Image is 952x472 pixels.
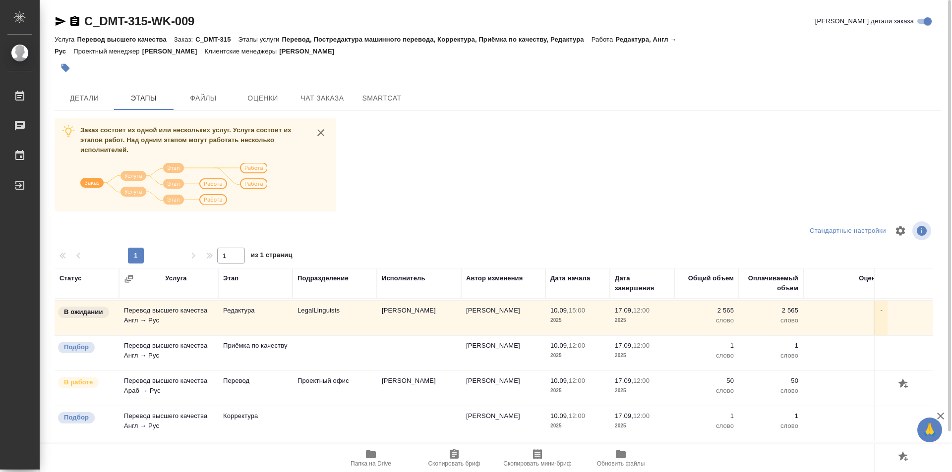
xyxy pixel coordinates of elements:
[77,36,174,43] p: Перевод высшего качества
[351,460,391,467] span: Папка на Drive
[679,306,734,315] p: 2 565
[428,460,480,467] span: Скопировать бриф
[293,371,377,406] td: Проектный офис
[615,342,633,349] p: 17.09,
[744,341,798,351] p: 1
[119,336,218,370] td: Перевод высшего качества Англ → Рус
[55,36,77,43] p: Услуга
[807,223,889,239] div: split button
[119,301,218,335] td: Перевод высшего качества Англ → Рус
[679,411,734,421] p: 1
[592,36,616,43] p: Работа
[69,15,81,27] button: Скопировать ссылку
[633,412,650,420] p: 12:00
[377,371,461,406] td: [PERSON_NAME]
[550,351,605,361] p: 2025
[496,444,579,472] button: Скопировать мини-бриф
[503,460,571,467] span: Скопировать мини-бриф
[329,444,413,472] button: Папка на Drive
[550,342,569,349] p: 10.09,
[223,411,288,421] p: Корректура
[64,342,89,352] p: Подбор
[912,221,933,240] span: Посмотреть информацию
[461,406,545,441] td: [PERSON_NAME]
[205,48,280,55] p: Клиентские менеджеры
[142,48,205,55] p: [PERSON_NAME]
[550,386,605,396] p: 2025
[119,371,218,406] td: Перевод высшего качества Араб → Рус
[679,341,734,351] p: 1
[615,307,633,314] p: 17.09,
[615,377,633,384] p: 17.09,
[744,411,798,421] p: 1
[239,92,287,105] span: Оценки
[921,420,938,440] span: 🙏
[579,444,662,472] button: Обновить файлы
[633,342,650,349] p: 12:00
[688,273,734,283] div: Общий объем
[744,306,798,315] p: 2 565
[60,92,108,105] span: Детали
[223,341,288,351] p: Приёмка по качеству
[223,273,238,283] div: Этап
[615,315,669,325] p: 2025
[569,307,585,314] p: 15:00
[64,413,89,422] p: Подбор
[55,57,76,79] button: Добавить тэг
[461,336,545,370] td: [PERSON_NAME]
[223,306,288,315] p: Редактура
[124,274,134,284] button: Сгруппировать
[80,126,291,154] span: Заказ состоит из одной или нескольких услуг. Услуга состоит из этапов работ. Над одним этапом мог...
[917,418,942,442] button: 🙏
[550,307,569,314] p: 10.09,
[195,36,238,43] p: C_DMT-315
[461,371,545,406] td: [PERSON_NAME]
[313,125,328,140] button: close
[744,351,798,361] p: слово
[120,92,168,105] span: Этапы
[238,36,282,43] p: Этапы услуги
[377,301,461,335] td: [PERSON_NAME]
[550,412,569,420] p: 10.09,
[466,273,523,283] div: Автор изменения
[569,342,585,349] p: 12:00
[815,16,914,26] span: [PERSON_NAME] детали заказа
[615,351,669,361] p: 2025
[293,301,377,335] td: LegalLinguists
[73,48,142,55] p: Проектный менеджер
[679,386,734,396] p: слово
[179,92,227,105] span: Файлы
[744,273,798,293] div: Оплачиваемый объем
[679,315,734,325] p: слово
[744,421,798,431] p: слово
[84,14,194,28] a: C_DMT-315-WK-009
[279,48,342,55] p: [PERSON_NAME]
[679,376,734,386] p: 50
[297,273,349,283] div: Подразделение
[119,406,218,441] td: Перевод высшего качества Англ → Рус
[633,307,650,314] p: 12:00
[282,36,591,43] p: Перевод, Постредактура машинного перевода, Корректура, Приёмка по качеству, Редактура
[744,376,798,386] p: 50
[569,412,585,420] p: 12:00
[859,273,883,283] div: Оценка
[615,412,633,420] p: 17.09,
[895,376,912,393] button: Добавить оценку
[895,449,912,466] button: Добавить оценку
[744,386,798,396] p: слово
[550,421,605,431] p: 2025
[615,386,669,396] p: 2025
[413,444,496,472] button: Скопировать бриф
[59,273,82,283] div: Статус
[889,219,912,243] span: Настроить таблицу
[550,377,569,384] p: 10.09,
[358,92,406,105] span: SmartCat
[569,377,585,384] p: 12:00
[174,36,195,43] p: Заказ:
[55,15,66,27] button: Скопировать ссылку для ЯМессенджера
[382,273,425,283] div: Исполнитель
[298,92,346,105] span: Чат заказа
[165,273,186,283] div: Услуга
[251,249,293,263] span: из 1 страниц
[550,273,590,283] div: Дата начала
